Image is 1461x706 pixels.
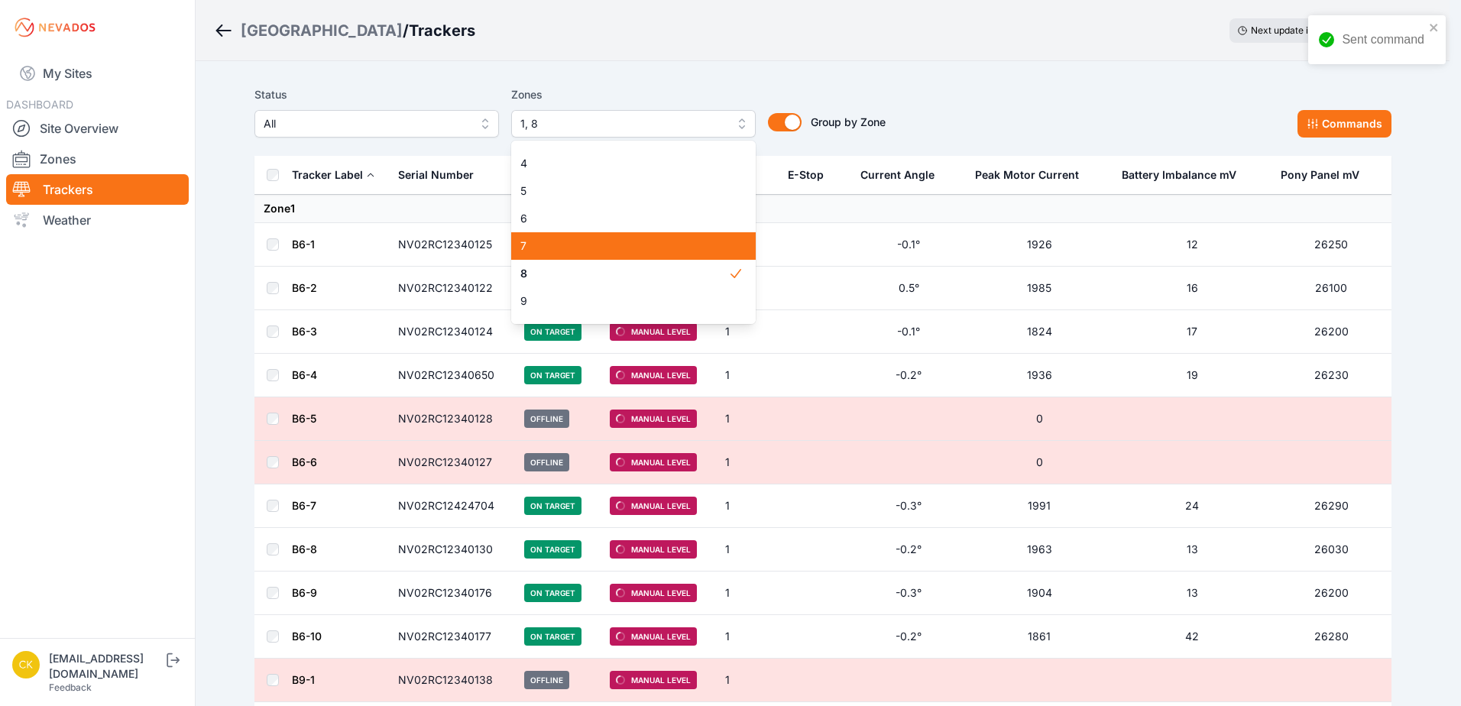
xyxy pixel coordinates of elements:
span: 6 [520,211,728,226]
span: 8 [520,266,728,281]
div: 1, 8 [511,141,756,324]
button: close [1429,21,1440,34]
span: 5 [520,183,728,199]
span: 1, 8 [520,115,725,133]
div: Sent command [1342,31,1424,49]
span: 9 [520,293,728,309]
button: 1, 8 [511,110,756,138]
span: 10 [520,321,728,336]
span: 4 [520,156,728,171]
span: 7 [520,238,728,254]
